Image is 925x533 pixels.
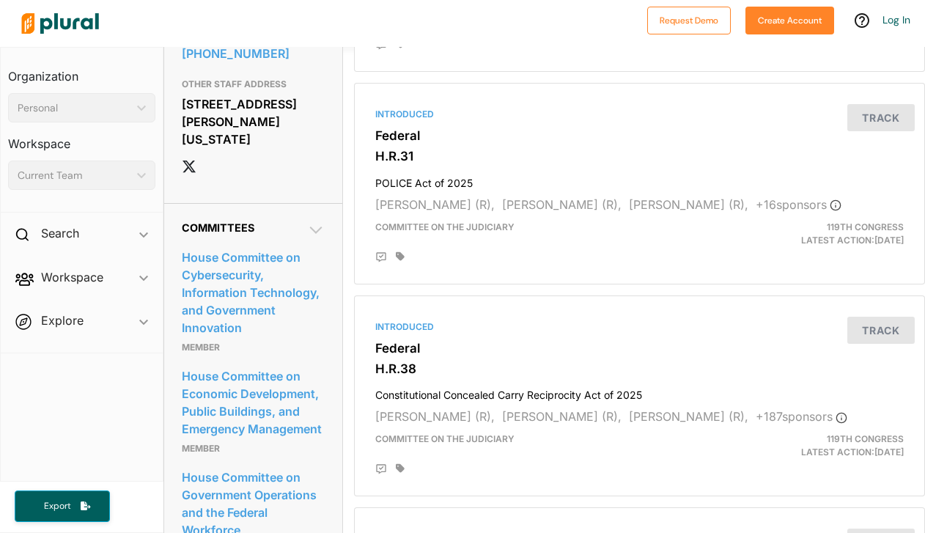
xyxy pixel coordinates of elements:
[375,197,495,212] span: [PERSON_NAME] (R),
[375,221,515,232] span: Committee on the Judiciary
[182,365,325,440] a: House Committee on Economic Development, Public Buildings, and Emergency Management
[182,43,325,65] a: [PHONE_NUMBER]
[847,317,915,344] button: Track
[375,170,904,190] h4: POLICE Act of 2025
[375,361,904,376] h3: H.R.38
[745,12,834,27] a: Create Account
[731,221,914,247] div: Latest Action: [DATE]
[182,93,325,150] div: [STREET_ADDRESS][PERSON_NAME][US_STATE]
[15,490,110,522] button: Export
[182,339,325,356] p: Member
[375,341,904,356] h3: Federal
[745,7,834,34] button: Create Account
[182,76,325,93] h3: OTHER STAFF ADDRESS
[847,104,915,131] button: Track
[375,108,904,121] div: Introduced
[827,221,904,232] span: 119th Congress
[41,225,79,241] h2: Search
[375,251,387,263] div: Add Position Statement
[375,149,904,163] h3: H.R.31
[882,13,910,26] a: Log In
[756,197,841,212] span: + 16 sponsor s
[375,320,904,334] div: Introduced
[731,433,914,459] div: Latest Action: [DATE]
[396,251,405,262] div: Add tags
[182,221,254,234] span: Committees
[756,409,847,424] span: + 187 sponsor s
[375,128,904,143] h3: Federal
[18,100,131,116] div: Personal
[34,500,81,512] span: Export
[647,7,731,34] button: Request Demo
[647,12,731,27] a: Request Demo
[375,433,515,444] span: Committee on the Judiciary
[629,197,748,212] span: [PERSON_NAME] (R),
[8,55,155,87] h3: Organization
[629,409,748,424] span: [PERSON_NAME] (R),
[8,122,155,155] h3: Workspace
[375,409,495,424] span: [PERSON_NAME] (R),
[396,463,405,474] div: Add tags
[18,168,131,183] div: Current Team
[827,433,904,444] span: 119th Congress
[182,246,325,339] a: House Committee on Cybersecurity, Information Technology, and Government Innovation
[375,463,387,475] div: Add Position Statement
[182,440,325,457] p: Member
[502,409,622,424] span: [PERSON_NAME] (R),
[502,197,622,212] span: [PERSON_NAME] (R),
[375,382,904,402] h4: Constitutional Concealed Carry Reciprocity Act of 2025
